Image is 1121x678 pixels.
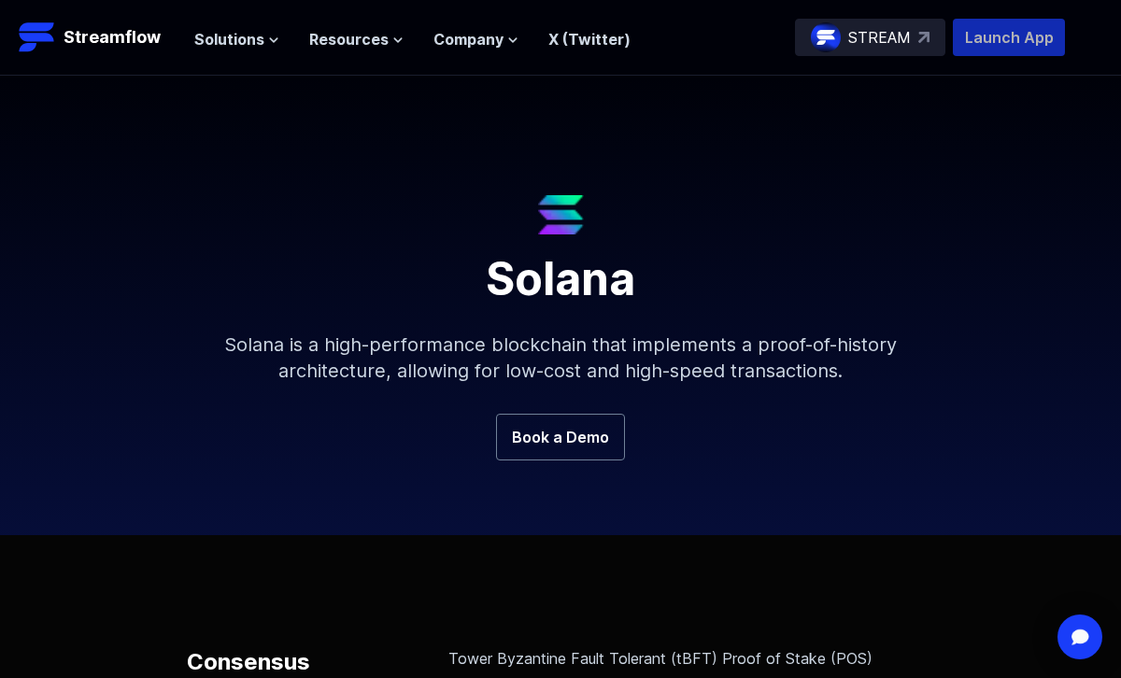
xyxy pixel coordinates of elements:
[918,32,929,43] img: top-right-arrow.svg
[19,19,56,56] img: Streamflow Logo
[538,195,584,234] img: Solana
[848,26,911,49] p: STREAM
[19,19,176,56] a: Streamflow
[194,28,279,50] button: Solutions
[112,234,1009,302] h1: Solana
[1057,614,1102,659] div: Open Intercom Messenger
[159,302,962,414] p: Solana is a high-performance blockchain that implements a proof-of-history architecture, allowing...
[64,24,161,50] p: Streamflow
[448,647,934,670] p: Tower Byzantine Fault Tolerant (tBFT) Proof of Stake (POS)
[194,28,264,50] span: Solutions
[433,28,504,50] span: Company
[309,28,389,50] span: Resources
[795,19,945,56] a: STREAM
[811,22,841,52] img: streamflow-logo-circle.png
[433,28,518,50] button: Company
[953,19,1065,56] button: Launch App
[309,28,404,50] button: Resources
[496,414,625,460] a: Book a Demo
[548,30,631,49] a: X (Twitter)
